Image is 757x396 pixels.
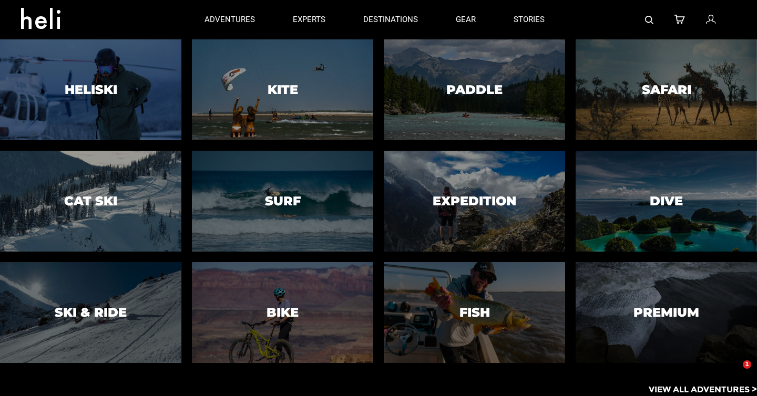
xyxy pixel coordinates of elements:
h3: Dive [650,194,683,208]
h3: Heliski [65,83,117,97]
p: View All Adventures > [649,384,757,396]
h3: Fish [459,306,490,319]
h3: Surf [265,194,301,208]
a: PremiumPremium image [576,262,757,363]
h3: Paddle [446,83,503,97]
h3: Kite [268,83,298,97]
h3: Cat Ski [64,194,117,208]
h3: Ski & Ride [55,306,127,319]
p: experts [293,14,325,25]
span: 1 [743,360,751,369]
p: destinations [363,14,418,25]
iframe: Intercom live chat [721,360,746,385]
h3: Premium [633,306,699,319]
h3: Expedition [433,194,516,208]
p: adventures [204,14,255,25]
h3: Bike [267,306,299,319]
img: search-bar-icon.svg [645,16,653,24]
h3: Safari [642,83,691,97]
